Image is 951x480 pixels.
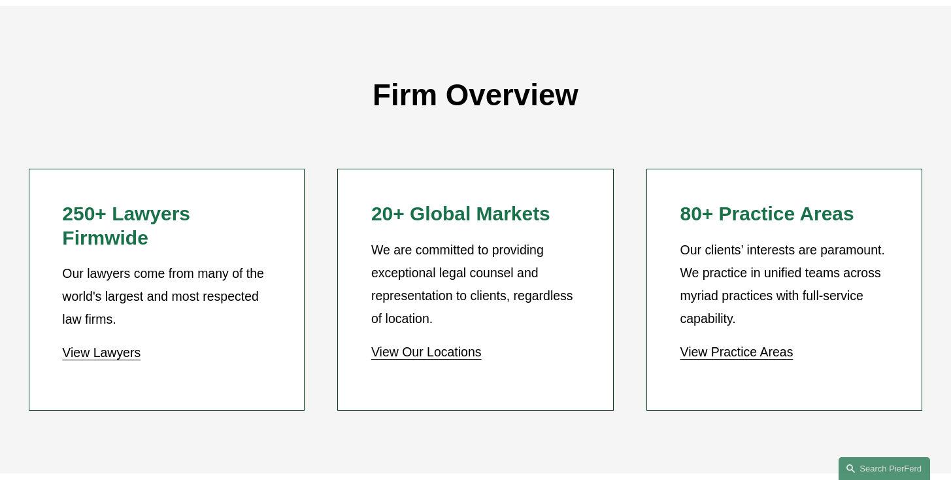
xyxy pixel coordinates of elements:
a: View Our Locations [371,345,482,359]
p: We are committed to providing exceptional legal counsel and representation to clients, regardless... [371,239,580,330]
p: Firm Overview [29,69,923,122]
a: View Lawyers [62,345,141,360]
a: View Practice Areas [680,345,793,359]
a: Search this site [839,457,930,480]
p: Our lawyers come from many of the world's largest and most respected law firms. [62,262,271,331]
h2: 80+ Practice Areas [680,202,888,226]
p: Our clients’ interests are paramount. We practice in unified teams across myriad practices with f... [680,239,888,330]
h2: 20+ Global Markets [371,202,580,226]
h2: 250+ Lawyers Firmwide [62,202,271,250]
